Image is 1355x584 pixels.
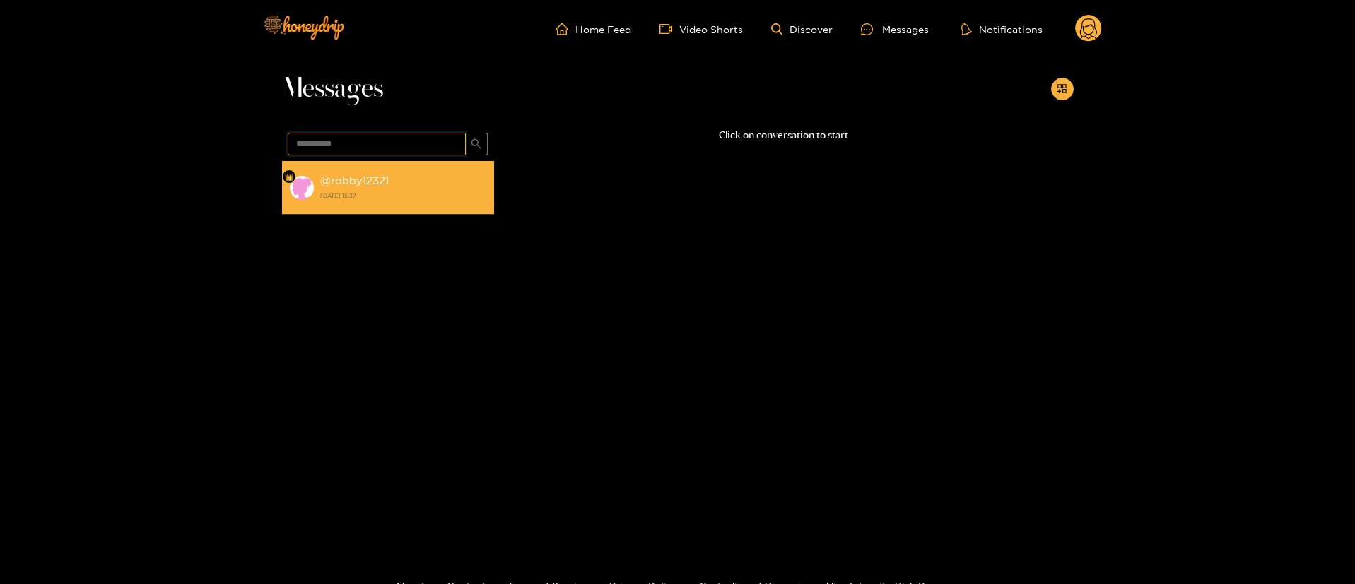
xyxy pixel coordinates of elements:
[289,175,315,201] img: conversation
[861,21,929,37] div: Messages
[320,189,487,202] strong: [DATE] 15:37
[659,23,679,35] span: video-camera
[471,138,481,150] span: search
[1057,83,1067,95] span: appstore-add
[556,23,575,35] span: home
[771,23,833,35] a: Discover
[556,23,631,35] a: Home Feed
[465,133,488,155] button: search
[494,127,1074,143] p: Click on conversation to start
[659,23,743,35] a: Video Shorts
[282,72,383,106] span: Messages
[957,22,1047,36] button: Notifications
[320,174,389,186] strong: @ robby12321
[1051,78,1074,100] button: appstore-add
[285,173,293,181] img: Fan Level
